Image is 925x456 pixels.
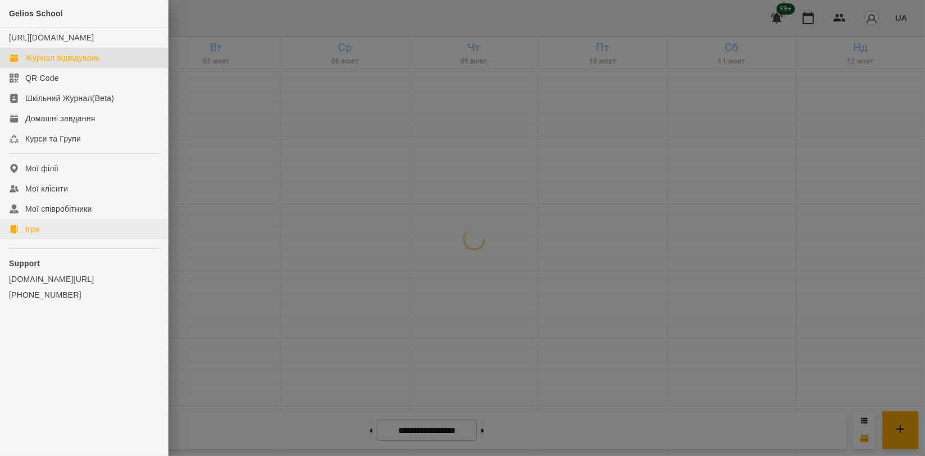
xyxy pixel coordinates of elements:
[25,72,59,84] div: QR Code
[9,289,159,300] a: [PHONE_NUMBER]
[25,224,39,235] div: Ігри
[25,183,68,194] div: Мої клієнти
[25,133,81,144] div: Курси та Групи
[9,258,159,269] p: Support
[25,203,92,215] div: Мої співробітники
[25,52,100,63] div: Журнал відвідувань
[25,93,114,104] div: Шкільний Журнал(Beta)
[25,163,58,174] div: Мої філії
[9,273,159,285] a: [DOMAIN_NAME][URL]
[25,113,95,124] div: Домашні завдання
[9,9,63,18] span: Gelios School
[9,33,94,42] a: [URL][DOMAIN_NAME]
